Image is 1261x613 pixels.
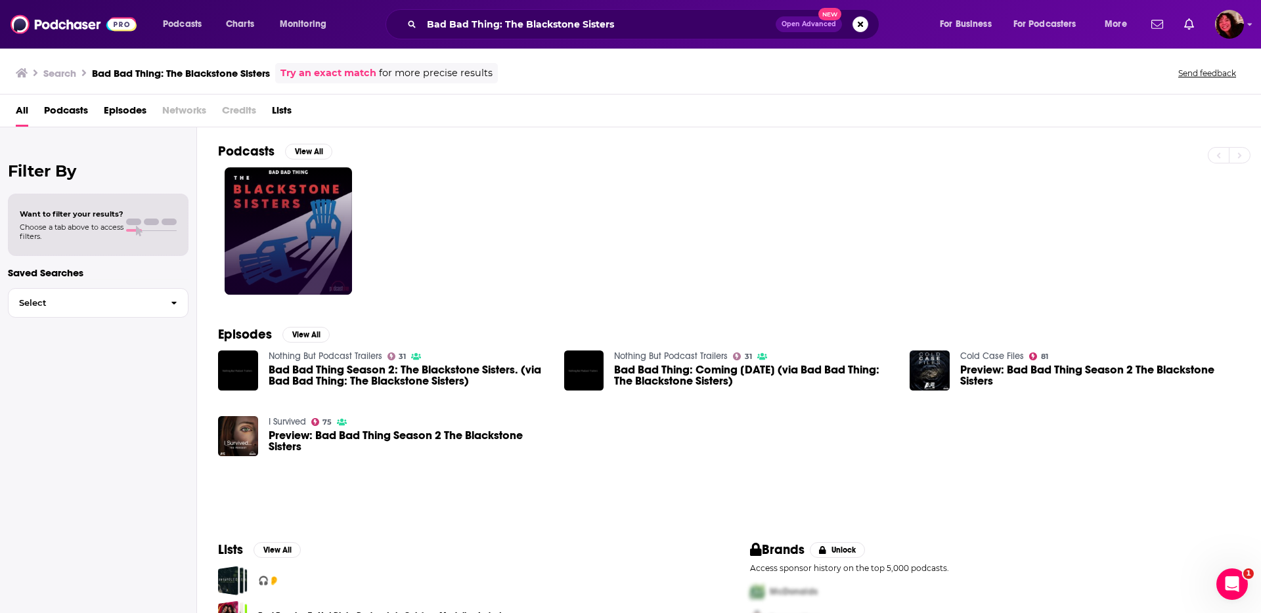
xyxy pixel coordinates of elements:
[43,67,76,79] h3: Search
[20,209,123,219] span: Want to filter your results?
[269,364,548,387] a: Bad Bad Thing Season 2: The Blackstone Sisters. (via Bad Bad Thing: The Blackstone Sisters)
[770,586,818,597] span: McDonalds
[254,542,301,558] button: View All
[322,419,332,425] span: 75
[217,14,262,35] a: Charts
[733,352,752,360] a: 31
[1215,10,1244,39] button: Show profile menu
[282,327,330,343] button: View All
[1041,354,1048,360] span: 81
[614,350,728,362] a: Nothing But Podcast Trailers
[218,143,275,159] h2: Podcasts
[960,350,1024,362] a: Cold Case Files
[280,15,326,33] span: Monitoring
[387,352,407,360] a: 31
[564,350,604,391] img: Bad Bad Thing: Coming June 30 (via Bad Bad Thing: The Blackstone Sisters)
[1215,10,1244,39] img: User Profile
[1179,13,1199,35] a: Show notifications dropdown
[280,66,376,81] a: Try an exact match
[218,416,258,456] img: Preview: Bad Bad Thing Season 2 The Blackstone Sisters
[1174,68,1240,79] button: Send feedback
[940,15,992,33] span: For Business
[1105,15,1127,33] span: More
[960,364,1240,387] a: Preview: Bad Bad Thing Season 2 The Blackstone Sisters
[269,350,382,362] a: Nothing But Podcast Trailers
[222,100,256,127] span: Credits
[810,542,866,558] button: Unlock
[226,15,254,33] span: Charts
[269,416,306,427] a: I Survived
[398,9,892,39] div: Search podcasts, credits, & more...
[8,161,188,180] h2: Filter By
[750,563,1240,573] p: Access sponsor history on the top 5,000 podcasts.
[20,222,123,241] span: Choose a tab above to access filters.
[218,326,330,343] a: EpisodesView All
[1216,568,1248,600] iframe: Intercom live chat
[218,143,332,159] a: PodcastsView All
[154,14,219,35] button: open menu
[285,144,332,159] button: View All
[379,66,493,81] span: for more precise results
[9,299,160,307] span: Select
[1243,568,1254,579] span: 1
[218,326,272,343] h2: Episodes
[272,100,292,127] a: Lists
[1029,352,1048,360] a: 81
[399,354,406,360] span: 31
[218,541,243,558] h2: Lists
[269,430,548,452] a: Preview: Bad Bad Thing Season 2 The Blackstone Sisters
[750,541,805,558] h2: Brands
[745,578,770,605] img: First Pro Logo
[8,266,188,279] p: Saved Searches
[931,14,1008,35] button: open menu
[218,566,248,595] a: 🎧👂
[782,21,836,28] span: Open Advanced
[163,15,202,33] span: Podcasts
[258,574,279,588] a: 🎧👂
[818,8,842,20] span: New
[44,100,88,127] a: Podcasts
[776,16,842,32] button: Open AdvancedNew
[1005,14,1095,35] button: open menu
[271,14,343,35] button: open menu
[1095,14,1143,35] button: open menu
[614,364,894,387] span: Bad Bad Thing: Coming [DATE] (via Bad Bad Thing: The Blackstone Sisters)
[16,100,28,127] a: All
[311,418,332,426] a: 75
[1013,15,1076,33] span: For Podcasters
[162,100,206,127] span: Networks
[910,350,950,391] img: Preview: Bad Bad Thing Season 2 The Blackstone Sisters
[1146,13,1168,35] a: Show notifications dropdown
[614,364,894,387] a: Bad Bad Thing: Coming June 30 (via Bad Bad Thing: The Blackstone Sisters)
[422,14,776,35] input: Search podcasts, credits, & more...
[745,354,752,360] span: 31
[104,100,146,127] a: Episodes
[11,12,137,37] img: Podchaser - Follow, Share and Rate Podcasts
[92,67,270,79] h3: Bad Bad Thing: The Blackstone Sisters
[1215,10,1244,39] span: Logged in as Kathryn-Musilek
[218,350,258,391] img: Bad Bad Thing Season 2: The Blackstone Sisters. (via Bad Bad Thing: The Blackstone Sisters)
[8,288,188,318] button: Select
[218,541,301,558] a: ListsView All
